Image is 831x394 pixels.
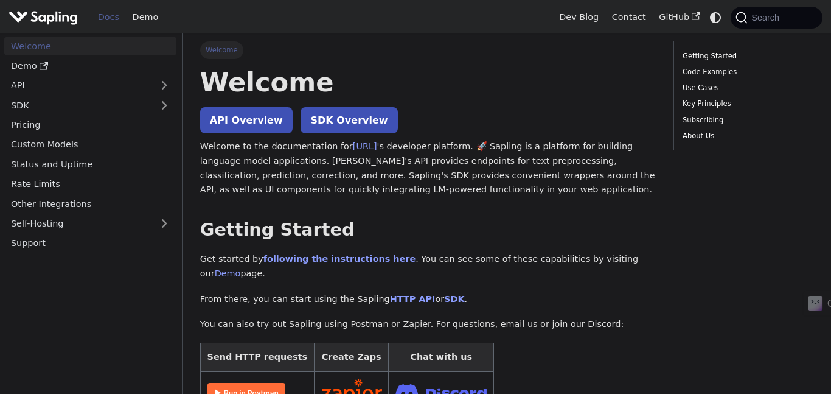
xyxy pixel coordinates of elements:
[4,136,176,153] a: Custom Models
[126,8,165,27] a: Demo
[4,215,176,233] a: Self-Hosting
[683,114,809,126] a: Subscribing
[683,98,809,110] a: Key Principles
[263,254,415,264] a: following the instructions here
[9,9,82,26] a: Sapling.aiSapling.ai
[200,343,314,372] th: Send HTTP requests
[683,130,809,142] a: About Us
[9,9,78,26] img: Sapling.ai
[4,195,176,213] a: Other Integrations
[152,96,176,114] button: Expand sidebar category 'SDK'
[4,234,176,252] a: Support
[353,141,377,151] a: [URL]
[652,8,706,27] a: GitHub
[4,116,176,134] a: Pricing
[200,66,656,99] h1: Welcome
[152,77,176,94] button: Expand sidebar category 'API'
[731,7,822,29] button: Search (Command+K)
[200,139,656,197] p: Welcome to the documentation for 's developer platform. 🚀 Sapling is a platform for building lang...
[748,13,787,23] span: Search
[683,66,809,78] a: Code Examples
[4,57,176,75] a: Demo
[683,51,809,62] a: Getting Started
[605,8,653,27] a: Contact
[215,269,241,278] a: Demo
[200,292,656,307] p: From there, you can start using the Sapling or .
[200,252,656,281] p: Get started by . You can see some of these capabilities by visiting our page.
[301,107,397,133] a: SDK Overview
[4,155,176,173] a: Status and Uptime
[390,294,436,304] a: HTTP API
[707,9,725,26] button: Switch between dark and light mode (currently system mode)
[4,77,152,94] a: API
[4,37,176,55] a: Welcome
[200,107,293,133] a: API Overview
[200,41,243,58] span: Welcome
[444,294,464,304] a: SDK
[314,343,389,372] th: Create Zaps
[4,96,152,114] a: SDK
[91,8,126,27] a: Docs
[552,8,605,27] a: Dev Blog
[200,317,656,332] p: You can also try out Sapling using Postman or Zapier. For questions, email us or join our Discord:
[4,175,176,193] a: Rate Limits
[683,82,809,94] a: Use Cases
[200,219,656,241] h2: Getting Started
[389,343,494,372] th: Chat with us
[200,41,656,58] nav: Breadcrumbs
